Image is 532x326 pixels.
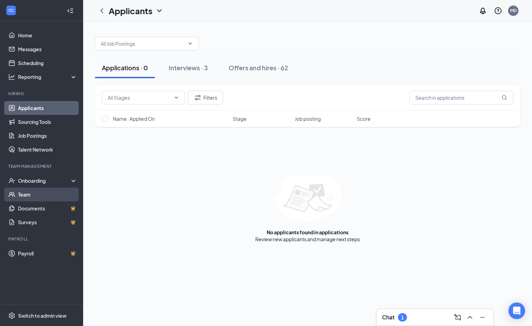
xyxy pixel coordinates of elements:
a: Job Postings [18,129,77,143]
svg: Notifications [479,7,487,15]
div: Switch to admin view [18,312,66,319]
a: Home [18,28,77,42]
input: All Job Postings [101,40,185,47]
button: Filter Filters [188,91,223,105]
svg: ChevronUp [466,313,474,322]
div: 1 [401,315,404,320]
div: Applications · 0 [102,63,148,72]
svg: Settings [8,312,15,319]
a: Messages [18,42,77,56]
svg: ChevronDown [187,41,193,46]
a: DocumentsCrown [18,201,77,215]
div: Interviews · 3 [169,63,208,72]
div: Open Intercom Messenger [508,302,525,319]
svg: ComposeMessage [453,313,462,322]
svg: ChevronDown [155,7,163,15]
svg: MagnifyingGlass [502,95,507,100]
a: Sourcing Tools [18,115,77,129]
div: No applicants found in applications [267,229,348,236]
svg: UserCheck [8,177,15,184]
svg: WorkstreamLogo [8,7,15,14]
a: Talent Network [18,143,77,156]
svg: Minimize [478,313,487,322]
div: Team Management [8,163,76,169]
svg: Filter [194,93,202,102]
svg: Collapse [67,7,74,14]
input: Search in applications [409,91,513,105]
button: ComposeMessage [452,312,463,323]
div: Review new applicants and manage next steps [255,236,360,243]
a: Applicants [18,101,77,115]
div: Hiring [8,91,76,97]
button: ChevronUp [464,312,476,323]
a: Scheduling [18,56,77,70]
a: Team [18,188,77,201]
img: empty-state [274,175,342,222]
input: All Stages [108,94,171,101]
a: SurveysCrown [18,215,77,229]
svg: Analysis [8,73,15,80]
svg: ChevronLeft [98,7,106,15]
h1: Applicants [109,5,152,17]
button: Minimize [477,312,488,323]
div: Offers and hires · 62 [229,63,288,72]
span: Stage [233,115,247,122]
div: MD [510,8,517,13]
span: Job posting [295,115,321,122]
svg: ChevronDown [174,95,179,100]
a: PayrollCrown [18,246,77,260]
div: Onboarding [18,177,71,184]
span: Score [357,115,371,122]
div: Payroll [8,236,76,242]
h3: Chat [382,314,394,321]
div: Reporting [18,73,78,80]
svg: QuestionInfo [494,7,502,15]
span: Name · Applied On [113,115,155,122]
